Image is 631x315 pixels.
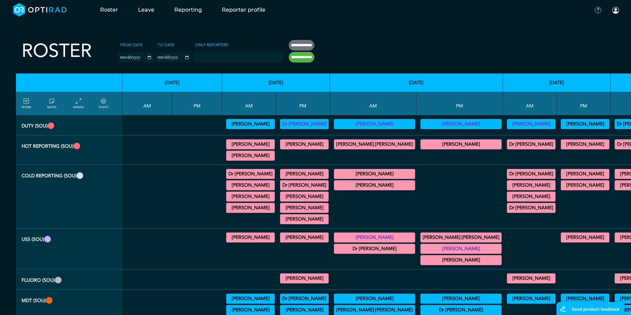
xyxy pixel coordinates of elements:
[226,294,275,304] div: Urology 08:00 - 10:00
[561,119,609,129] div: Vetting (30 PF Points) 13:00 - 17:00
[281,295,328,303] summary: Dr [PERSON_NAME]
[508,170,554,178] summary: Dr [PERSON_NAME]
[561,233,609,242] div: General US 13:30 - 17:00
[280,305,329,315] div: Haem/Lymphoma 12:30 - 14:30
[16,115,122,135] th: Duty (SOU)
[507,139,555,149] div: MRI Trauma & Urgent/CT Trauma & Urgent 09:00 - 13:00
[334,233,415,242] div: General US 09:00 - 13:00
[508,274,554,282] summary: [PERSON_NAME]
[334,119,415,129] div: Vetting 09:00 - 13:00
[226,233,275,242] div: US General Paediatric 09:00 - 13:00
[335,140,414,148] summary: [PERSON_NAME] [PERSON_NAME]
[222,92,276,115] th: AM
[334,305,415,315] div: HPB 08:00 - 09:00
[503,74,611,92] th: [DATE]
[281,120,328,128] summary: Dr [PERSON_NAME]
[562,295,608,303] summary: [PERSON_NAME]
[227,204,274,212] summary: [PERSON_NAME]
[507,203,555,213] div: General MRI 09:30 - 12:00
[335,295,414,303] summary: [PERSON_NAME]
[281,181,328,189] summary: Dr [PERSON_NAME]
[335,306,414,314] summary: [PERSON_NAME] [PERSON_NAME]
[227,170,274,178] summary: Dr [PERSON_NAME]
[47,97,56,109] a: show/hide notes
[421,295,501,303] summary: [PERSON_NAME]
[416,92,503,115] th: PM
[227,295,274,303] summary: [PERSON_NAME]
[227,181,274,189] summary: [PERSON_NAME]
[562,170,608,178] summary: [PERSON_NAME]
[276,92,330,115] th: PM
[122,92,172,115] th: AM
[562,234,608,241] summary: [PERSON_NAME]
[122,74,222,92] th: [DATE]
[420,233,502,242] div: US General Adult 13:00 - 17:00
[503,92,557,115] th: AM
[334,139,415,149] div: CT Trauma & Urgent/MRI Trauma & Urgent 09:00 - 13:00
[420,294,502,304] div: Gynae 13:00 - 14:30
[420,139,502,149] div: MRI Trauma & Urgent/CT Trauma & Urgent 13:00 - 17:00
[334,294,415,304] div: Upper GI Cancer MDT 08:00 - 09:00
[561,294,609,304] div: ILD 12:30 - 13:30
[420,244,502,254] div: General US 13:00 - 17:00
[118,40,145,50] label: From date
[16,269,122,290] th: Fluoro (SOU)
[280,203,329,213] div: General CT/General MRI 15:30 - 17:00
[22,97,31,109] a: FILTERS
[226,119,275,129] div: Vetting (30 PF Points) 09:00 - 13:00
[280,192,329,202] div: General CT 14:30 - 16:00
[421,306,501,314] summary: Dr [PERSON_NAME]
[194,54,227,60] input: null
[16,165,122,229] th: Cold Reporting (SOU)
[280,294,329,304] div: Haem 12:30 - 14:30
[562,140,608,148] summary: [PERSON_NAME]
[420,255,502,265] div: US General Paediatric 13:00 - 17:00
[73,97,84,109] a: collapse/expand entries
[507,169,555,179] div: General MRI 07:00 - 09:00
[280,233,329,242] div: US General Paediatric 13:00 - 17:00
[280,119,329,129] div: Vetting 13:00 - 17:00
[421,140,501,148] summary: [PERSON_NAME]
[280,214,329,224] div: General CT 16:00 - 17:00
[226,169,275,179] div: General MRI 09:00 - 12:30
[334,180,415,190] div: General MRI/General CT 11:00 - 13:00
[280,139,329,149] div: CT Trauma & Urgent/MRI Trauma & Urgent 13:00 - 17:00
[335,120,414,128] summary: [PERSON_NAME]
[227,306,274,314] summary: [PERSON_NAME]
[330,74,503,92] th: [DATE]
[99,97,108,109] a: collapse/expand expected points
[16,135,122,165] th: Hot Reporting (SOU)
[227,193,274,201] summary: [PERSON_NAME]
[561,139,609,149] div: MRI Trauma & Urgent/CT Trauma & Urgent 13:00 - 17:00
[335,234,414,241] summary: [PERSON_NAME]
[13,3,67,17] img: brand-opti-rad-logos-blue-and-white-d2f68631ba2948856bd03f2d395fb146ddc8fb01b4b6e9315ea85fa773367...
[281,215,328,223] summary: [PERSON_NAME]
[562,120,608,128] summary: [PERSON_NAME]
[508,140,554,148] summary: Dr [PERSON_NAME]
[335,181,414,189] summary: [PERSON_NAME]
[226,203,275,213] div: General CT 11:00 - 13:00
[561,169,609,179] div: General CT/General MRI 12:30 - 13:00
[421,256,501,264] summary: [PERSON_NAME]
[226,139,275,149] div: MRI Trauma & Urgent/CT Trauma & Urgent 09:00 - 10:00
[335,245,414,253] summary: Dr [PERSON_NAME]
[226,151,275,161] div: CT Trauma & Urgent/MRI Trauma & Urgent 10:00 - 13:00
[281,234,328,241] summary: [PERSON_NAME]
[420,305,502,315] div: TIA 13:00 - 14:00
[281,306,328,314] summary: [PERSON_NAME]
[508,295,554,303] summary: [PERSON_NAME]
[507,294,555,304] div: Colorectal 08:00 - 09:30
[508,181,554,189] summary: [PERSON_NAME]
[16,229,122,269] th: USS (SOU)
[557,92,611,115] th: PM
[172,92,222,115] th: PM
[334,244,415,254] div: General US 09:00 - 12:30
[507,273,555,283] div: General FLU 09:00 - 12:30
[335,170,414,178] summary: [PERSON_NAME]
[508,204,554,212] summary: Dr [PERSON_NAME]
[222,74,330,92] th: [DATE]
[226,305,275,315] div: Neurology 08:30 - 09:30
[280,273,329,283] div: FLU General Adult 12:00 - 13:00
[334,169,415,179] div: General CT/General MRI 09:00 - 11:00
[421,245,501,253] summary: [PERSON_NAME]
